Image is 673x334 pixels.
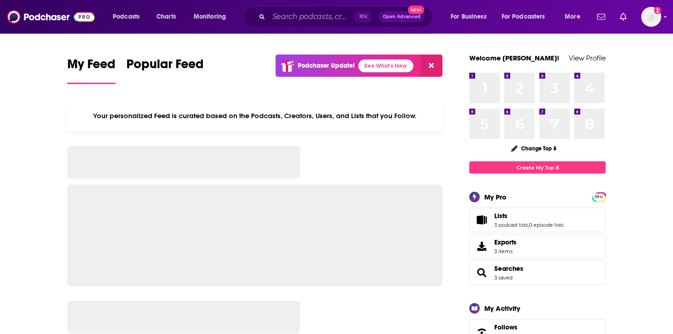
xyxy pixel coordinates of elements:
span: More [565,10,580,23]
a: 3 saved [494,274,512,281]
button: Change Top 8 [506,143,562,154]
a: 0 episode lists [529,222,563,228]
div: Search podcasts, credits, & more... [252,6,441,27]
a: PRO [593,193,604,200]
a: Follows [494,323,574,331]
a: Searches [494,264,523,273]
a: Exports [469,234,606,259]
span: Podcasts [113,10,140,23]
a: Create My Top 8 [469,161,606,174]
span: Lists [469,208,606,232]
button: Show profile menu [641,7,661,27]
img: User Profile [641,7,661,27]
span: For Podcasters [502,10,545,23]
a: Show notifications dropdown [616,9,630,25]
img: Podchaser - Follow, Share and Rate Podcasts [7,8,95,25]
input: Search podcasts, credits, & more... [269,10,355,24]
div: My Activity [484,304,520,313]
button: Open AdvancedNew [379,11,425,22]
a: Charts [151,10,181,24]
a: Searches [472,266,491,279]
span: Searches [469,260,606,285]
a: View Profile [569,54,606,62]
button: open menu [496,10,558,24]
span: Monitoring [194,10,226,23]
svg: Add a profile image [654,7,661,14]
p: Podchaser Update! [298,62,355,70]
span: Open Advanced [383,15,421,19]
span: Exports [472,240,491,253]
a: Lists [472,214,491,226]
span: For Business [451,10,487,23]
span: New [408,5,424,14]
a: See What's New [358,60,413,72]
span: Logged in as oliviaschaefers [641,7,661,27]
span: ⌘ K [355,11,372,23]
a: My Feed [67,56,116,84]
a: 3 podcast lists [494,222,528,228]
span: 3 items [494,248,517,254]
span: My Feed [67,56,116,77]
a: Welcome [PERSON_NAME]! [469,54,559,62]
a: Show notifications dropdown [593,9,609,25]
span: Lists [494,212,507,220]
span: Exports [494,238,517,246]
button: open menu [187,10,238,24]
span: Charts [156,10,176,23]
span: , [528,222,529,228]
div: My Pro [484,193,507,201]
button: open menu [106,10,151,24]
span: Follows [494,323,517,331]
a: Popular Feed [126,56,204,84]
button: open menu [558,10,592,24]
span: PRO [593,194,604,200]
span: Popular Feed [126,56,204,77]
button: open menu [444,10,498,24]
div: Your personalized Feed is curated based on the Podcasts, Creators, Users, and Lists that you Follow. [67,100,442,131]
a: Lists [494,212,563,220]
